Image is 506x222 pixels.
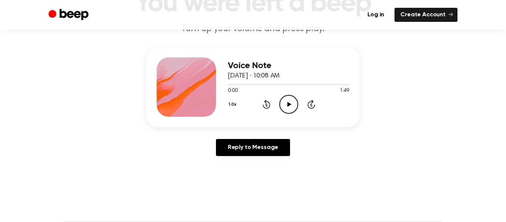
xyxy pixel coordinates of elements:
[228,98,239,111] button: 1.0x
[395,8,457,22] a: Create Account
[228,87,237,95] span: 0:00
[216,139,290,156] a: Reply to Message
[340,87,349,95] span: 1:49
[49,8,90,22] a: Beep
[228,73,280,79] span: [DATE] · 10:08 AM
[228,61,349,71] h3: Voice Note
[362,8,390,22] a: Log in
